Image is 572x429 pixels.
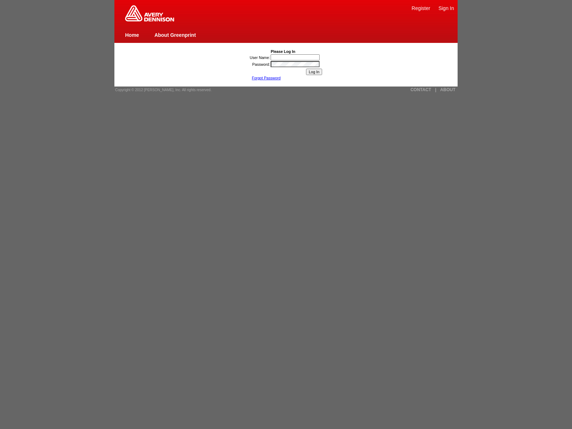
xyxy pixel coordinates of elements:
a: Greenprint [125,18,174,22]
a: About Greenprint [154,32,196,38]
a: ABOUT [440,87,455,92]
a: CONTACT [410,87,431,92]
label: User Name: [250,55,270,60]
a: | [435,87,436,92]
input: Log In [306,69,322,75]
a: Register [411,5,430,11]
a: Sign In [438,5,454,11]
img: Home [125,5,174,21]
a: Home [125,32,139,38]
span: Copyright © 2012 [PERSON_NAME], Inc. All rights reserved. [115,88,212,92]
b: Please Log In [271,49,295,54]
a: Forgot Password [252,76,281,80]
label: Password: [252,62,270,66]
